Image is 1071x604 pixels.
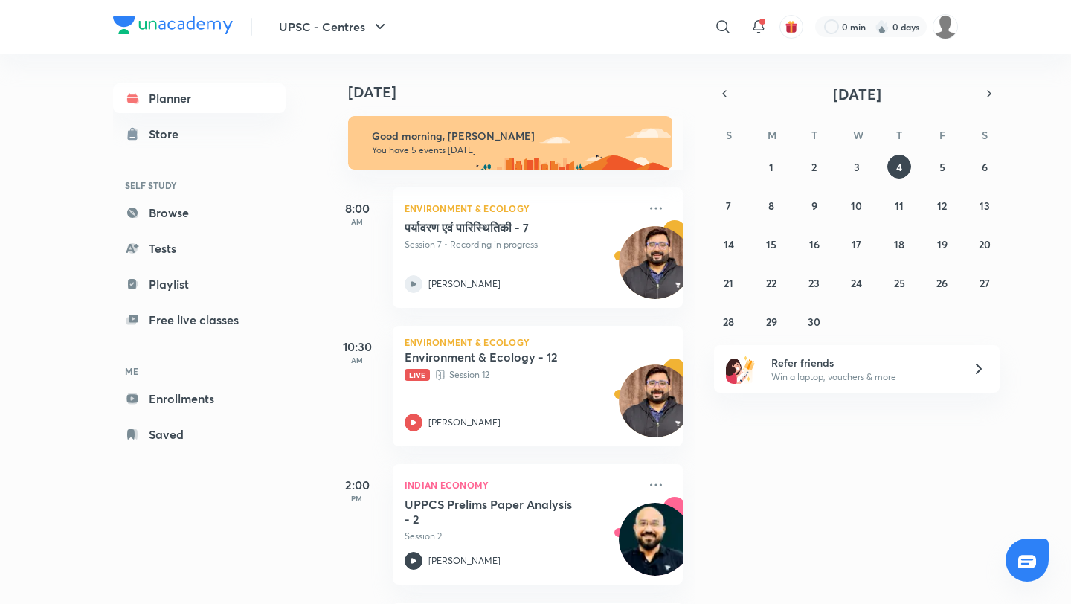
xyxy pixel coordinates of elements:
img: morning [348,116,672,170]
abbr: September 30, 2025 [808,315,820,329]
span: Live [405,369,430,381]
a: Playlist [113,269,286,299]
p: Win a laptop, vouchers & more [771,370,954,384]
abbr: September 20, 2025 [979,237,991,251]
button: September 15, 2025 [759,232,783,256]
h5: पर्यावरण एवं पारिस्थितिकी - 7 [405,220,590,235]
a: Free live classes [113,305,286,335]
a: Planner [113,83,286,113]
a: Store [113,119,286,149]
p: Session 12 [405,367,638,382]
abbr: September 21, 2025 [724,276,733,290]
button: UPSC - Centres [270,12,398,42]
abbr: Tuesday [811,128,817,142]
abbr: September 13, 2025 [980,199,990,213]
img: avatar [785,20,798,33]
p: [PERSON_NAME] [428,554,501,568]
abbr: September 18, 2025 [894,237,904,251]
button: September 4, 2025 [887,155,911,179]
h5: 10:30 [327,338,387,356]
abbr: September 17, 2025 [852,237,861,251]
p: [PERSON_NAME] [428,277,501,291]
button: September 23, 2025 [803,271,826,295]
abbr: September 9, 2025 [811,199,817,213]
abbr: September 29, 2025 [766,315,777,329]
p: AM [327,217,387,226]
p: You have 5 events [DATE] [372,144,659,156]
abbr: September 26, 2025 [936,276,948,290]
abbr: September 7, 2025 [726,199,731,213]
button: September 12, 2025 [930,193,954,217]
button: September 28, 2025 [717,309,741,333]
abbr: September 28, 2025 [723,315,734,329]
button: avatar [779,15,803,39]
a: Enrollments [113,384,286,414]
abbr: Monday [768,128,776,142]
button: September 16, 2025 [803,232,826,256]
button: September 14, 2025 [717,232,741,256]
abbr: September 3, 2025 [854,160,860,174]
abbr: September 11, 2025 [895,199,904,213]
h5: 8:00 [327,199,387,217]
h4: [DATE] [348,83,698,101]
p: Environment & Ecology [405,199,638,217]
abbr: September 2, 2025 [811,160,817,174]
h6: SELF STUDY [113,173,286,198]
button: September 17, 2025 [845,232,869,256]
button: [DATE] [735,83,979,104]
button: September 2, 2025 [803,155,826,179]
abbr: September 27, 2025 [980,276,990,290]
a: Saved [113,420,286,449]
abbr: September 24, 2025 [851,276,862,290]
abbr: Thursday [896,128,902,142]
h5: Environment & Ecology - 12 [405,350,590,364]
button: September 10, 2025 [845,193,869,217]
abbr: September 8, 2025 [768,199,774,213]
p: Session 7 • Recording in progress [405,238,638,251]
button: September 30, 2025 [803,309,826,333]
p: Session 2 [405,530,638,543]
h6: Refer friends [771,355,954,370]
button: September 18, 2025 [887,232,911,256]
abbr: September 16, 2025 [809,237,820,251]
abbr: September 14, 2025 [724,237,734,251]
img: streak [875,19,890,34]
abbr: September 22, 2025 [766,276,776,290]
a: Company Logo [113,16,233,38]
h5: UPPCS Prelims Paper Analysis - 2 [405,497,590,527]
abbr: Saturday [982,128,988,142]
button: September 20, 2025 [973,232,997,256]
button: September 13, 2025 [973,193,997,217]
a: Browse [113,198,286,228]
abbr: September 4, 2025 [896,160,902,174]
button: September 21, 2025 [717,271,741,295]
button: September 9, 2025 [803,193,826,217]
p: AM [327,356,387,364]
button: September 3, 2025 [845,155,869,179]
img: Company Logo [113,16,233,34]
button: September 25, 2025 [887,271,911,295]
img: referral [726,354,756,384]
abbr: September 12, 2025 [937,199,947,213]
abbr: September 1, 2025 [769,160,773,174]
button: September 27, 2025 [973,271,997,295]
abbr: Sunday [726,128,732,142]
span: [DATE] [833,84,881,104]
h6: ME [113,359,286,384]
button: September 7, 2025 [717,193,741,217]
abbr: September 5, 2025 [939,160,945,174]
abbr: September 25, 2025 [894,276,905,290]
img: Vikas Mishra [933,14,958,39]
p: [PERSON_NAME] [428,416,501,429]
abbr: September 19, 2025 [937,237,948,251]
abbr: Wednesday [853,128,863,142]
button: September 1, 2025 [759,155,783,179]
p: PM [327,494,387,503]
h6: Good morning, [PERSON_NAME] [372,129,659,143]
button: September 6, 2025 [973,155,997,179]
abbr: September 10, 2025 [851,199,862,213]
button: September 5, 2025 [930,155,954,179]
a: Tests [113,234,286,263]
h5: 2:00 [327,476,387,494]
button: September 22, 2025 [759,271,783,295]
